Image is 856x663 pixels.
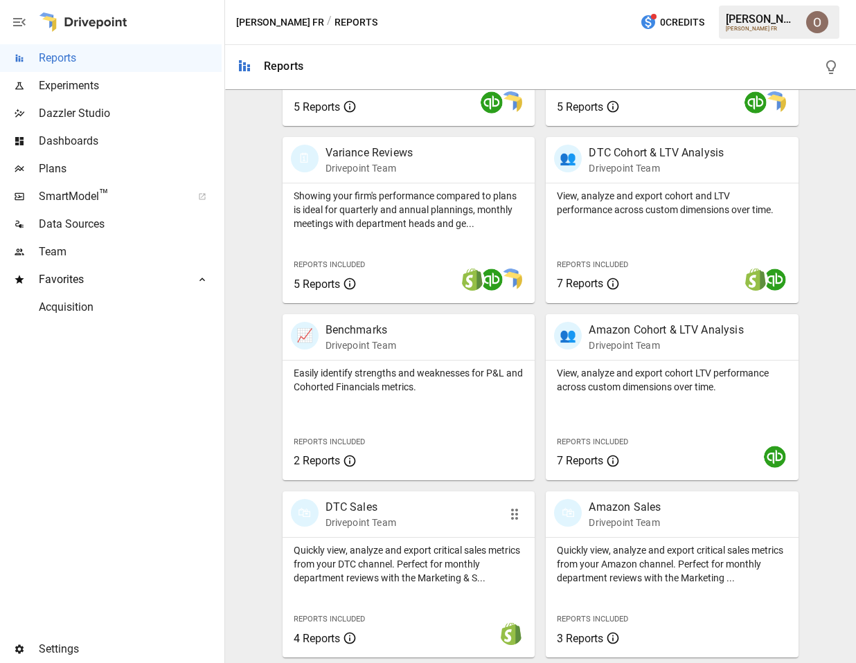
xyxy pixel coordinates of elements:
div: 👥 [554,322,582,349]
p: Easily identify strengths and weaknesses for P&L and Cohorted Financials metrics. [294,366,524,394]
img: shopify [744,269,767,291]
img: quickbooks [764,269,786,291]
p: DTC Sales [326,499,396,516]
p: Drivepoint Team [326,516,396,529]
div: / [327,14,332,31]
span: Favorites [39,271,183,288]
span: 7 Reports [557,454,603,467]
span: 3 Reports [557,632,603,645]
span: 4 Reports [294,632,340,645]
div: 🛍 [554,499,582,527]
p: Amazon Sales [589,499,661,516]
p: Drivepoint Team [589,161,724,175]
span: Reports Included [557,260,628,269]
img: smart model [500,91,522,113]
img: shopify [500,623,522,645]
span: Acquisition [39,299,222,316]
div: [PERSON_NAME] FR [726,26,798,32]
span: Reports Included [294,260,365,269]
p: View, analyze and export cohort LTV performance across custom dimensions over time. [557,366,787,394]
div: Reports [264,60,303,73]
span: 5 Reports [294,278,340,291]
span: Dazzler Studio [39,105,222,122]
p: Benchmarks [326,322,396,338]
p: Showing your firm's performance compared to plans is ideal for quarterly and annual plannings, mo... [294,189,524,230]
span: 5 Reports [557,100,603,113]
div: [PERSON_NAME] [726,12,798,26]
p: Drivepoint Team [326,338,396,352]
span: Dashboards [39,133,222,149]
img: Oleksii Flok [806,11,828,33]
span: 7 Reports [557,277,603,290]
span: Settings [39,641,222,657]
div: 🗓 [291,145,319,172]
img: quickbooks [744,91,767,113]
img: quickbooks [764,446,786,468]
img: smart model [500,269,522,291]
span: Team [39,244,222,260]
img: quickbooks [481,269,503,291]
p: Quickly view, analyze and export critical sales metrics from your DTC channel. Perfect for monthl... [294,543,524,585]
span: Reports [39,50,222,66]
p: Variance Reviews [326,145,413,161]
button: [PERSON_NAME] FR [236,14,324,31]
span: 5 Reports [294,100,340,113]
img: shopify [461,269,483,291]
button: Oleksii Flok [798,3,837,42]
p: Drivepoint Team [326,161,413,175]
p: Drivepoint Team [589,338,743,352]
span: Data Sources [39,216,222,233]
p: DTC Cohort & LTV Analysis [589,145,724,161]
div: 📈 [291,322,319,349]
p: View, analyze and export cohort and LTV performance across custom dimensions over time. [557,189,787,217]
p: Quickly view, analyze and export critical sales metrics from your Amazon channel. Perfect for mon... [557,543,787,585]
span: ™ [99,186,109,203]
p: Amazon Cohort & LTV Analysis [589,322,743,338]
img: smart model [764,91,786,113]
span: Reports Included [294,437,365,446]
span: 2 Reports [294,454,340,467]
img: quickbooks [481,91,503,113]
div: 🛍 [291,499,319,527]
span: Reports Included [557,437,628,446]
p: Drivepoint Team [589,516,661,529]
span: 0 Credits [660,14,704,31]
span: Plans [39,161,222,177]
span: Reports Included [294,615,365,624]
span: Experiments [39,78,222,94]
button: 0Credits [634,10,710,35]
span: SmartModel [39,188,183,205]
div: 👥 [554,145,582,172]
span: Reports Included [557,615,628,624]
